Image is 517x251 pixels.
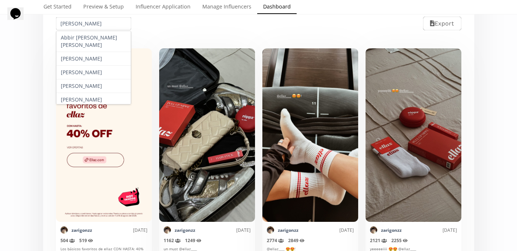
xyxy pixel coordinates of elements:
[7,7,31,30] iframe: chat widget
[56,93,131,107] div: [PERSON_NAME]
[267,226,274,234] img: 439446373_435356645815011_1313868980583093612_n.jpg
[79,237,93,244] span: 519
[267,237,284,244] span: 2774
[185,237,202,244] span: 1249
[56,31,131,52] div: Abbir [PERSON_NAME] [PERSON_NAME]
[56,52,131,66] div: [PERSON_NAME]
[56,79,131,93] div: [PERSON_NAME]
[164,237,181,244] span: 1162
[55,16,133,31] input: All influencers
[370,237,387,244] span: 2121
[278,227,298,233] a: zarigonzz
[288,237,305,244] span: 2849
[402,227,457,233] div: [DATE]
[370,226,377,234] img: 439446373_435356645815011_1313868980583093612_n.jpg
[164,226,171,234] img: 439446373_435356645815011_1313868980583093612_n.jpg
[298,227,354,233] div: [DATE]
[92,227,147,233] div: [DATE]
[175,227,195,233] a: zarigonzz
[391,237,408,244] span: 2255
[195,227,251,233] div: [DATE]
[60,226,68,234] img: 439446373_435356645815011_1313868980583093612_n.jpg
[56,66,131,79] div: [PERSON_NAME]
[381,227,402,233] a: zarigonzz
[60,237,75,244] span: 504
[423,17,461,30] button: Export
[71,227,92,233] a: zarigonzz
